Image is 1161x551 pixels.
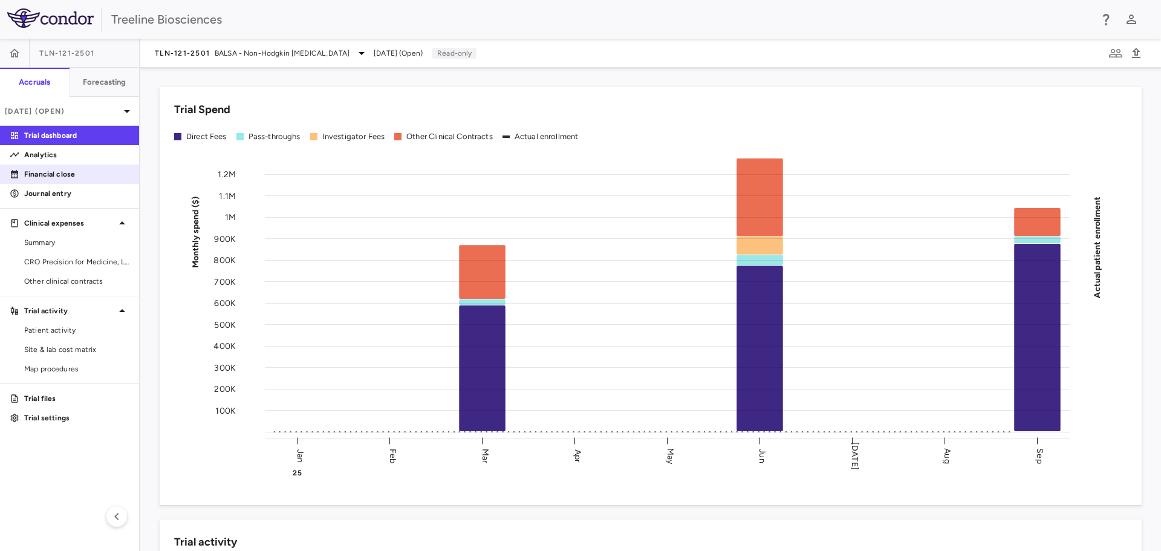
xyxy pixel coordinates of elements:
h6: Forecasting [83,77,126,88]
div: Pass-throughs [249,131,301,142]
tspan: Actual patient enrollment [1092,196,1102,298]
tspan: 700K [214,276,236,287]
span: Other clinical contracts [24,276,129,287]
text: Sep [1035,448,1045,463]
p: Analytics [24,149,129,160]
p: Journal entry [24,188,129,199]
tspan: 1.1M [219,191,236,201]
span: Patient activity [24,325,129,336]
tspan: 800K [213,255,236,266]
tspan: 400K [213,341,236,351]
tspan: 1M [225,212,236,223]
tspan: 100K [215,405,236,416]
span: TLN-121-2501 [155,48,210,58]
p: Trial settings [24,412,129,423]
div: Investigator Fees [322,131,385,142]
text: [DATE] [850,442,860,470]
div: Treeline Biosciences [111,10,1091,28]
span: CRO Precision for Medicine, LLC [24,256,129,267]
tspan: 500K [214,319,236,330]
text: May [665,448,675,464]
div: Direct Fees [186,131,227,142]
p: Trial dashboard [24,130,129,141]
h6: Accruals [19,77,50,88]
img: logo-full-SnFGN8VE.png [7,8,94,28]
span: Site & lab cost matrix [24,344,129,355]
tspan: 900K [214,233,236,244]
div: Other Clinical Contracts [406,131,493,142]
tspan: 200K [214,384,236,394]
p: Financial close [24,169,129,180]
p: Clinical expenses [24,218,115,229]
tspan: 300K [214,362,236,373]
p: Read-only [432,48,476,59]
span: TLN-121-2501 [39,48,94,58]
h6: Trial activity [174,534,237,550]
p: [DATE] (Open) [5,106,120,117]
span: BALSA - Non-Hodgkin [MEDICAL_DATA] [215,48,350,59]
text: Aug [942,448,952,463]
text: 25 [293,469,301,477]
span: [DATE] (Open) [374,48,423,59]
tspan: 1.2M [218,169,236,180]
div: Actual enrollment [515,131,579,142]
text: Feb [388,448,398,463]
span: Summary [24,237,129,248]
text: Jan [295,449,305,462]
p: Trial activity [24,305,115,316]
text: Jun [757,449,767,463]
h6: Trial Spend [174,102,230,118]
tspan: 600K [214,298,236,308]
tspan: Monthly spend ($) [190,196,201,268]
text: Apr [573,449,583,462]
text: Mar [480,448,490,463]
span: Map procedures [24,364,129,374]
p: Trial files [24,393,129,404]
